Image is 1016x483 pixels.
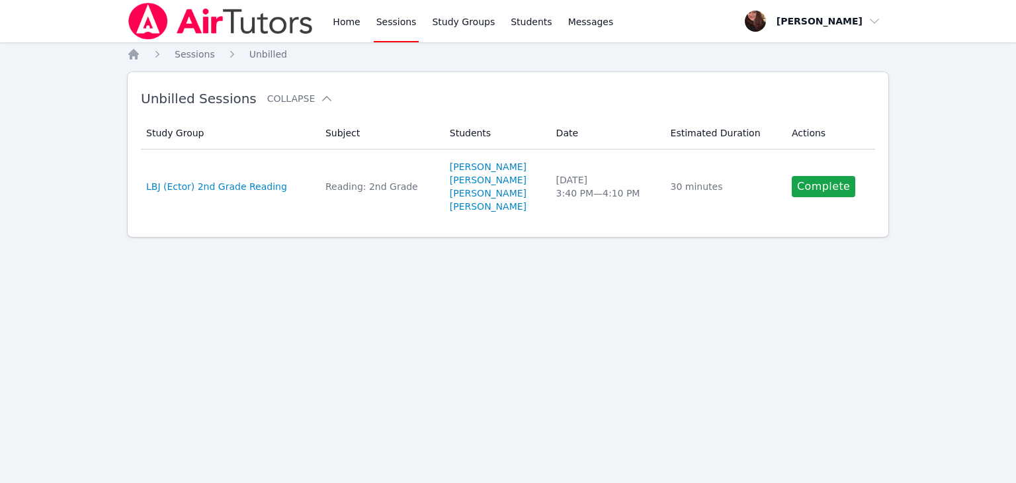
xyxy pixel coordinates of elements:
th: Date [548,117,663,150]
a: Complete [792,176,855,197]
div: 30 minutes [671,180,776,193]
span: Messages [568,15,614,28]
th: Subject [317,117,442,150]
th: Study Group [141,117,317,150]
a: Unbilled [249,48,287,61]
a: LBJ (Ector) 2nd Grade Reading [146,180,287,193]
tr: LBJ (Ector) 2nd Grade ReadingReading: 2nd Grade[PERSON_NAME][PERSON_NAME][PERSON_NAME][PERSON_NAM... [141,150,875,224]
div: Reading: 2nd Grade [325,180,434,193]
a: [PERSON_NAME] [450,160,527,173]
a: Sessions [175,48,215,61]
a: [PERSON_NAME] [450,173,527,187]
th: Students [442,117,548,150]
a: [PERSON_NAME] [450,187,527,200]
div: [DATE] 3:40 PM — 4:10 PM [556,173,655,200]
th: Estimated Duration [663,117,784,150]
span: Unbilled Sessions [141,91,257,107]
img: Air Tutors [127,3,314,40]
button: Collapse [267,92,333,105]
a: [PERSON_NAME] [450,200,527,213]
nav: Breadcrumb [127,48,889,61]
span: Sessions [175,49,215,60]
th: Actions [784,117,875,150]
span: Unbilled [249,49,287,60]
